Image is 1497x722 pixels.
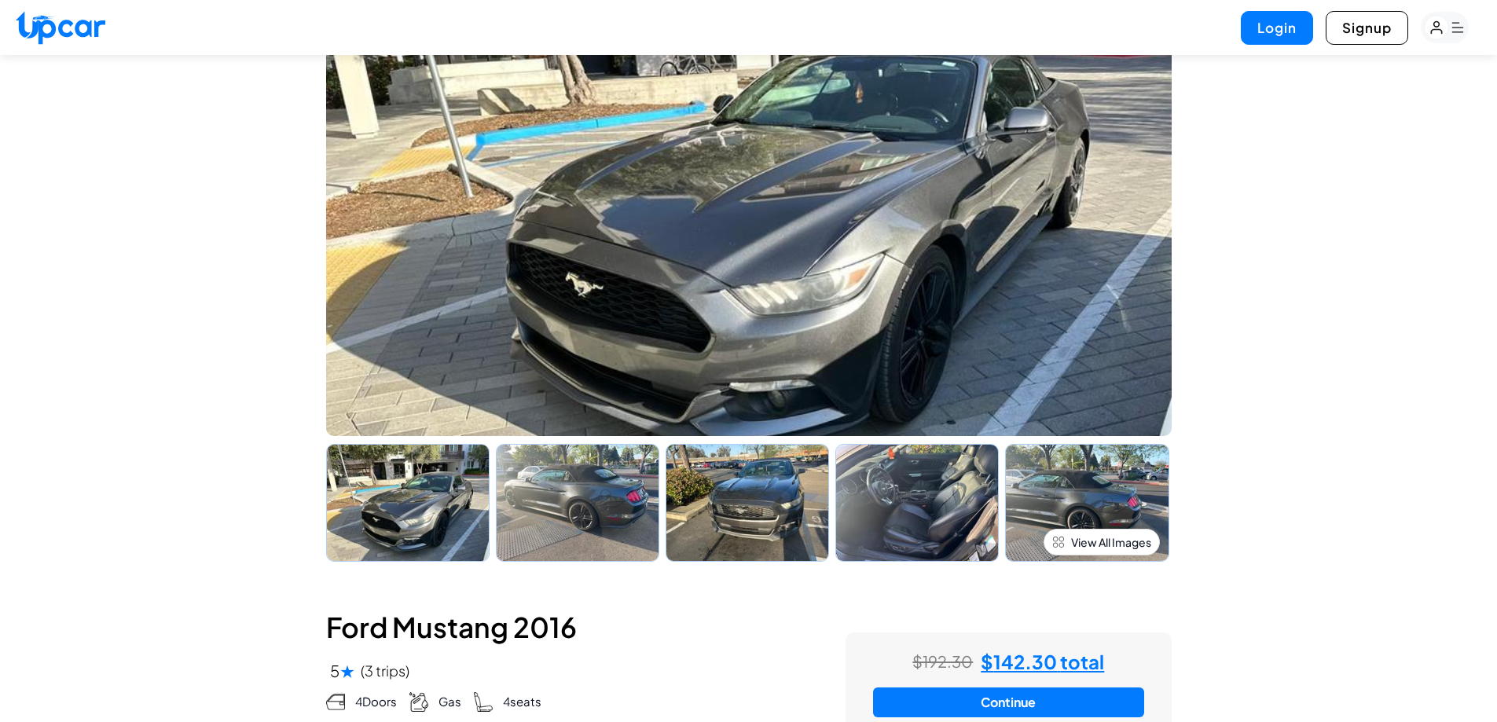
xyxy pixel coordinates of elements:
[1005,444,1169,562] img: Car Image 5
[873,687,1143,717] button: Continue
[1326,11,1408,45] button: Signup
[1044,529,1160,555] button: View All Images
[912,654,973,669] span: $192.30
[16,11,105,45] img: Upcar Logo
[666,444,829,562] img: Car Image 3
[981,650,1104,673] strong: $ 142.30 total
[1241,11,1313,45] button: Login
[355,693,397,711] span: 4 Doors
[438,693,461,711] span: gas
[326,692,345,711] img: Doors
[1071,534,1151,550] span: View All Images
[496,444,659,562] img: Car Image 2
[409,692,428,713] img: Gas
[340,665,354,678] img: star rating
[330,662,354,680] span: 5
[835,444,999,562] img: Car Image 4
[326,601,815,654] h3: Ford Mustang 2016
[361,662,409,680] p: (3 trips)
[326,444,490,562] img: Car Image 1
[503,693,541,711] span: 4 seats
[474,692,493,712] img: Seats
